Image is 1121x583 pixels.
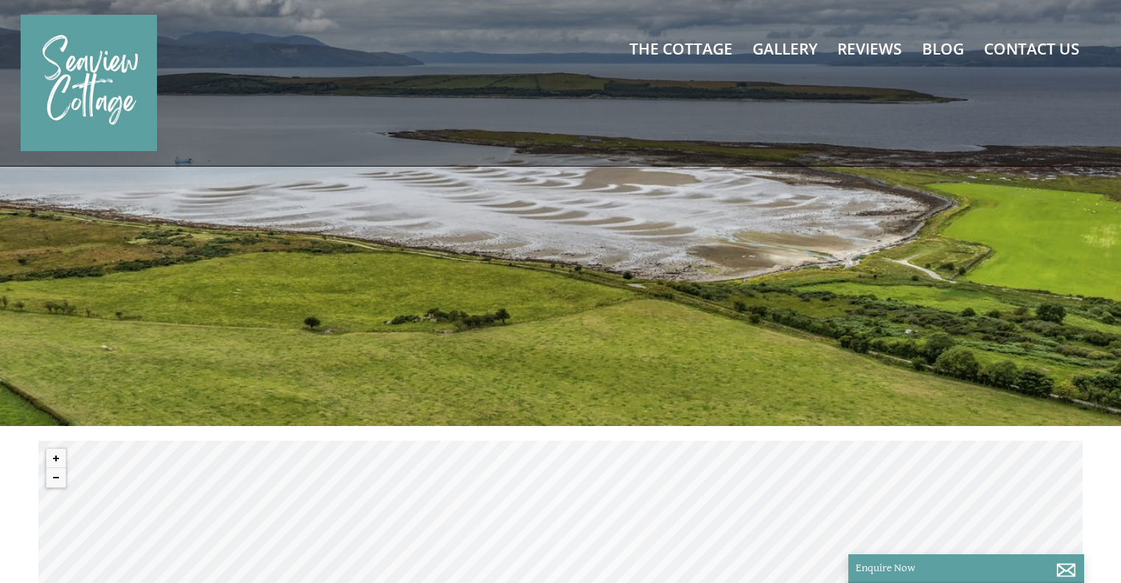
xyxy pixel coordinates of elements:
p: Enquire Now [856,562,1077,574]
button: Zoom out [46,468,66,487]
a: Blog [922,38,964,59]
button: Zoom in [46,449,66,468]
a: Contact Us [984,38,1080,59]
a: Gallery [752,38,817,59]
img: Seaview Cottage [21,15,157,151]
a: Reviews [837,38,902,59]
a: The Cottage [629,38,733,59]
